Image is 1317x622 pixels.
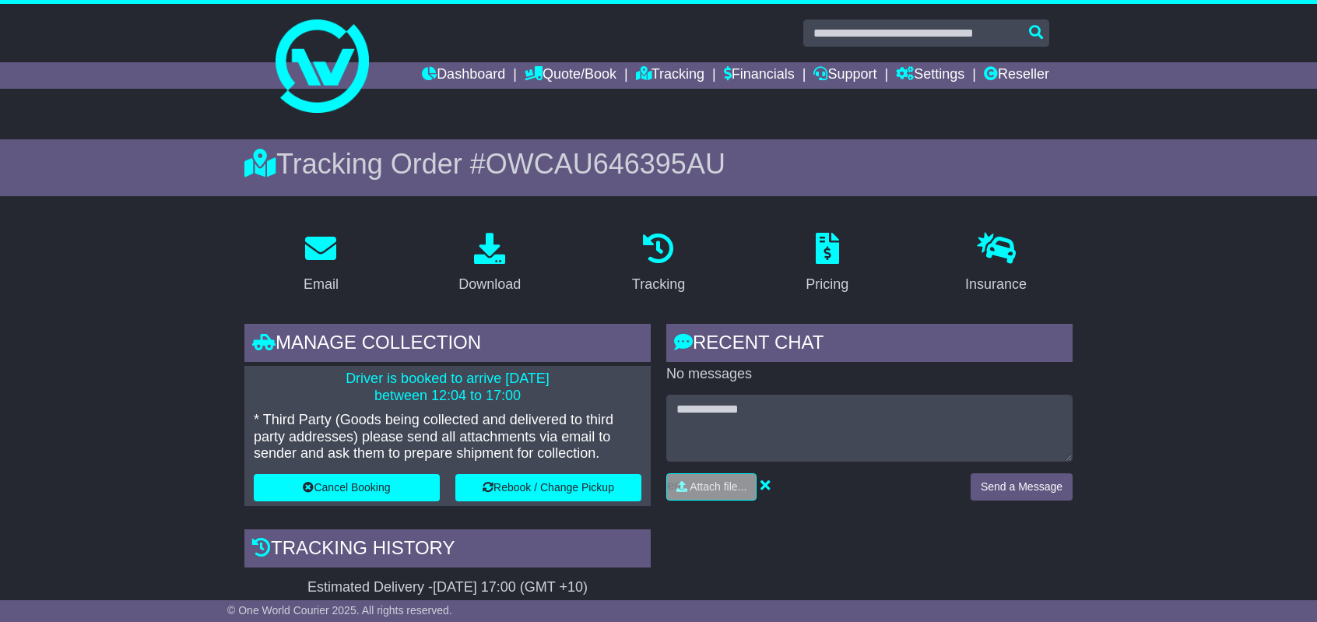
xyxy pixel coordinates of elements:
[254,474,440,501] button: Cancel Booking
[458,274,521,295] div: Download
[795,227,859,300] a: Pricing
[244,529,651,571] div: Tracking history
[227,604,452,617] span: © One World Courier 2025. All rights reserved.
[244,147,1073,181] div: Tracking Order #
[813,62,876,89] a: Support
[971,473,1073,501] button: Send a Message
[965,274,1027,295] div: Insurance
[293,227,349,300] a: Email
[724,62,795,89] a: Financials
[806,274,848,295] div: Pricing
[448,227,531,300] a: Download
[433,579,588,596] div: [DATE] 17:00 (GMT +10)
[525,62,616,89] a: Quote/Book
[486,148,725,180] span: OWCAU646395AU
[622,227,695,300] a: Tracking
[244,579,651,596] div: Estimated Delivery -
[254,412,641,462] p: * Third Party (Goods being collected and delivered to third party addresses) please send all atta...
[304,274,339,295] div: Email
[244,324,651,366] div: Manage collection
[254,371,641,404] p: Driver is booked to arrive [DATE] between 12:04 to 17:00
[632,274,685,295] div: Tracking
[666,366,1073,383] p: No messages
[984,62,1049,89] a: Reseller
[422,62,505,89] a: Dashboard
[636,62,704,89] a: Tracking
[955,227,1037,300] a: Insurance
[455,474,641,501] button: Rebook / Change Pickup
[896,62,964,89] a: Settings
[666,324,1073,366] div: RECENT CHAT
